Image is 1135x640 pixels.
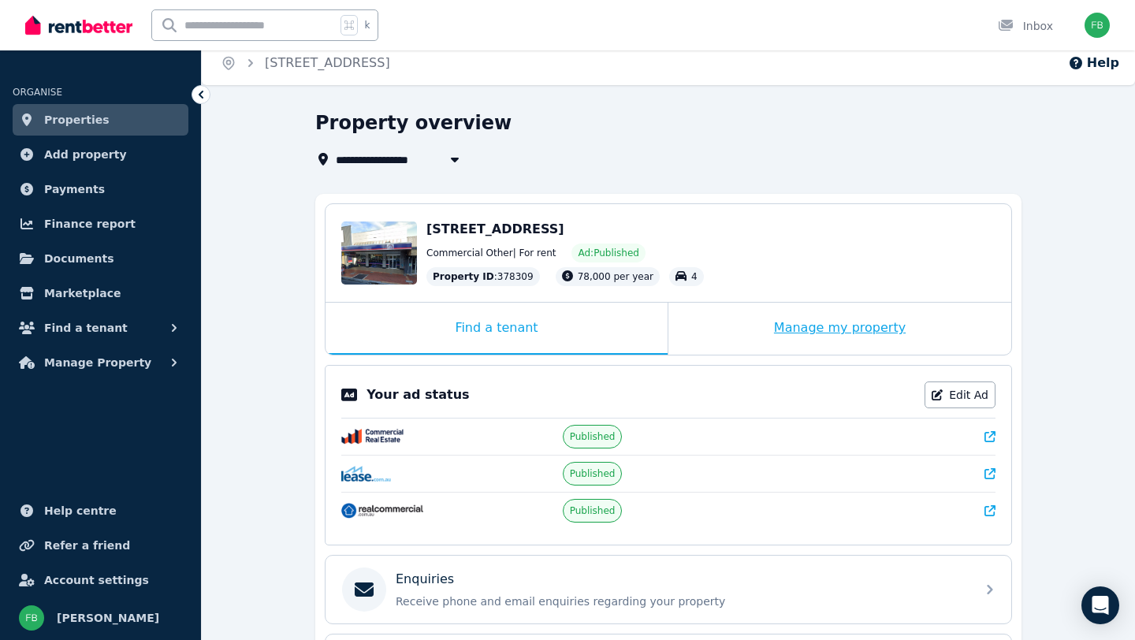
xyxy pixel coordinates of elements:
span: 78,000 per year [578,271,653,282]
a: Refer a friend [13,530,188,561]
div: : 378309 [426,267,540,286]
a: Payments [13,173,188,205]
span: Documents [44,249,114,268]
a: Add property [13,139,188,170]
img: Fanus Belay [19,605,44,631]
h1: Property overview [315,110,512,136]
span: Account settings [44,571,149,590]
span: Refer a friend [44,536,130,555]
span: Published [570,504,616,517]
span: Property ID [433,270,494,283]
div: Manage my property [668,303,1011,355]
button: Help [1068,54,1119,73]
img: CommercialRealEstate.com.au [341,429,404,445]
span: Properties [44,110,110,129]
a: Marketplace [13,277,188,309]
a: Account settings [13,564,188,596]
button: Manage Property [13,347,188,378]
div: Open Intercom Messenger [1081,586,1119,624]
span: Published [570,467,616,480]
a: EnquiriesReceive phone and email enquiries regarding your property [326,556,1011,623]
nav: Breadcrumb [202,41,409,85]
a: Edit Ad [925,381,995,408]
span: Add property [44,145,127,164]
span: Help centre [44,501,117,520]
span: [PERSON_NAME] [57,608,159,627]
a: Help centre [13,495,188,527]
img: RealCommercial.com.au [341,503,423,519]
span: Manage Property [44,353,151,372]
span: ORGANISE [13,87,62,98]
img: Fanus Belay [1085,13,1110,38]
span: k [364,19,370,32]
span: Marketplace [44,284,121,303]
span: Published [570,430,616,443]
span: [STREET_ADDRESS] [426,221,564,236]
a: [STREET_ADDRESS] [265,55,390,70]
div: Find a tenant [326,303,668,355]
img: Lease.com.au [341,466,391,482]
span: Commercial Other | For rent [426,247,556,259]
span: Ad: Published [578,247,638,259]
p: Your ad status [367,385,469,404]
a: Finance report [13,208,188,240]
div: Inbox [998,18,1053,34]
a: Documents [13,243,188,274]
a: Properties [13,104,188,136]
button: Find a tenant [13,312,188,344]
span: Find a tenant [44,318,128,337]
p: Enquiries [396,570,454,589]
span: Finance report [44,214,136,233]
img: RentBetter [25,13,132,37]
span: 4 [691,271,698,282]
p: Receive phone and email enquiries regarding your property [396,593,966,609]
span: Payments [44,180,105,199]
